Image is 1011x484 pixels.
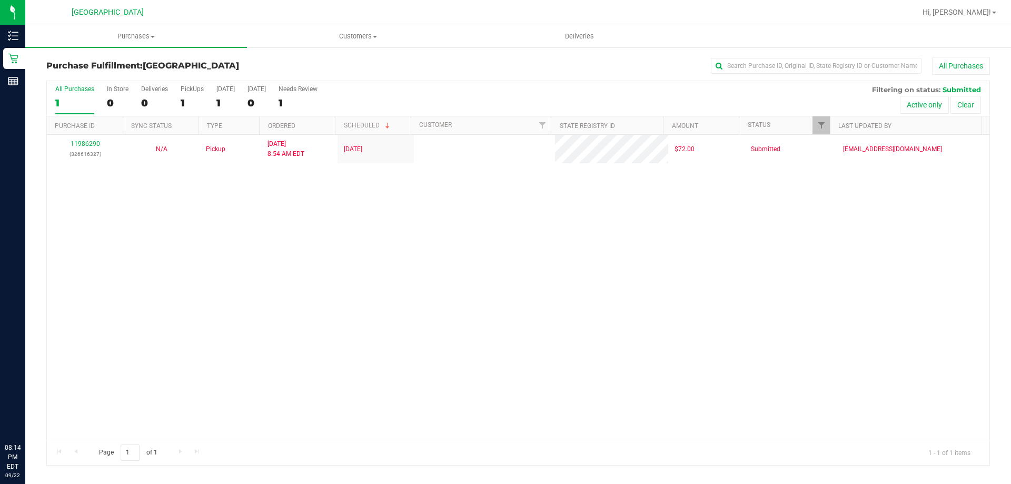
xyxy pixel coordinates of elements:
[533,116,551,134] a: Filter
[181,85,204,93] div: PickUps
[216,97,235,109] div: 1
[55,97,94,109] div: 1
[181,97,204,109] div: 1
[46,61,361,71] h3: Purchase Fulfillment:
[950,96,981,114] button: Clear
[672,122,698,130] a: Amount
[141,85,168,93] div: Deliveries
[156,144,167,154] button: N/A
[748,121,770,129] a: Status
[72,8,144,17] span: [GEOGRAPHIC_DATA]
[121,445,140,461] input: 1
[131,122,172,130] a: Sync Status
[751,144,780,154] span: Submitted
[141,97,168,109] div: 0
[812,116,830,134] a: Filter
[8,76,18,86] inline-svg: Reports
[344,144,362,154] span: [DATE]
[55,122,95,130] a: Purchase ID
[5,471,21,479] p: 09/22
[551,32,608,41] span: Deliveries
[923,8,991,16] span: Hi, [PERSON_NAME]!
[247,32,468,41] span: Customers
[55,85,94,93] div: All Purchases
[843,144,942,154] span: [EMAIL_ADDRESS][DOMAIN_NAME]
[247,25,469,47] a: Customers
[25,25,247,47] a: Purchases
[932,57,990,75] button: All Purchases
[279,85,318,93] div: Needs Review
[31,398,44,411] iframe: Resource center unread badge
[71,140,100,147] a: 11986290
[8,31,18,41] inline-svg: Inventory
[107,97,128,109] div: 0
[560,122,615,130] a: State Registry ID
[206,144,225,154] span: Pickup
[344,122,392,129] a: Scheduled
[267,139,304,159] span: [DATE] 8:54 AM EDT
[11,400,42,431] iframe: Resource center
[900,96,949,114] button: Active only
[156,145,167,153] span: Not Applicable
[216,85,235,93] div: [DATE]
[143,61,239,71] span: [GEOGRAPHIC_DATA]
[279,97,318,109] div: 1
[247,97,266,109] div: 0
[25,32,247,41] span: Purchases
[53,149,117,159] p: (326616327)
[247,85,266,93] div: [DATE]
[920,445,979,460] span: 1 - 1 of 1 items
[469,25,690,47] a: Deliveries
[8,53,18,64] inline-svg: Retail
[675,144,695,154] span: $72.00
[872,85,940,94] span: Filtering on status:
[268,122,295,130] a: Ordered
[711,58,921,74] input: Search Purchase ID, Original ID, State Registry ID or Customer Name...
[943,85,981,94] span: Submitted
[207,122,222,130] a: Type
[90,445,166,461] span: Page of 1
[107,85,128,93] div: In Store
[5,443,21,471] p: 08:14 PM EDT
[838,122,891,130] a: Last Updated By
[419,121,452,129] a: Customer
